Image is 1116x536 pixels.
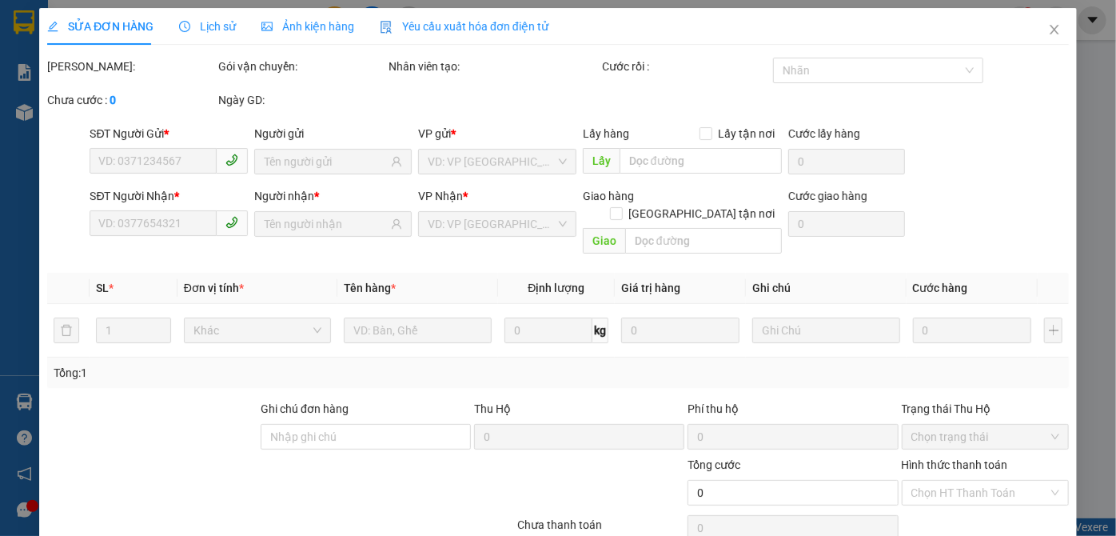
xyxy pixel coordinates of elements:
[380,21,393,34] img: icon
[96,282,109,294] span: SL
[528,282,584,294] span: Định lượng
[264,153,388,170] input: Tên người gửi
[344,318,492,343] input: VD: Bàn, Ghế
[254,125,412,142] div: Người gửi
[913,318,1031,343] input: 0
[254,187,412,205] div: Người nhận
[746,273,907,304] th: Ghi chú
[913,282,968,294] span: Cước hàng
[583,127,629,140] span: Lấy hàng
[788,127,860,140] label: Cước lấy hàng
[391,156,402,167] span: user
[788,190,867,202] label: Cước giao hàng
[592,318,608,343] span: kg
[344,282,396,294] span: Tên hàng
[261,402,349,415] label: Ghi chú đơn hàng
[583,190,634,202] span: Giao hàng
[1044,318,1063,343] button: plus
[621,282,680,294] span: Giá trị hàng
[218,91,386,109] div: Ngày GD:
[621,318,739,343] input: 0
[261,21,273,32] span: picture
[389,58,599,75] div: Nhân viên tạo:
[688,400,898,424] div: Phí thu hộ
[179,20,236,33] span: Lịch sử
[602,58,770,75] div: Cước rồi :
[625,228,782,254] input: Dọc đường
[688,458,740,471] span: Tổng cước
[47,91,215,109] div: Chưa cước :
[901,458,1007,471] label: Hình thức thanh toán
[1032,8,1077,53] button: Close
[264,215,388,233] input: Tên người nhận
[901,400,1069,418] div: Trạng thái Thu Hộ
[620,148,782,174] input: Dọc đường
[218,58,386,75] div: Gói vận chuyển:
[623,205,782,222] span: [GEOGRAPHIC_DATA] tận nơi
[418,190,463,202] span: VP Nhận
[193,318,322,342] span: Khác
[225,216,238,229] span: phone
[47,21,58,32] span: edit
[261,424,471,450] input: Ghi chú đơn hàng
[911,425,1059,449] span: Chọn trạng thái
[184,282,244,294] span: Đơn vị tính
[788,211,905,237] input: Cước giao hàng
[583,228,625,254] span: Giao
[90,125,247,142] div: SĐT Người Gửi
[90,187,247,205] div: SĐT Người Nhận
[110,94,116,106] b: 0
[712,125,782,142] span: Lấy tận nơi
[225,154,238,166] span: phone
[752,318,900,343] input: Ghi Chú
[1048,23,1061,36] span: close
[261,20,354,33] span: Ảnh kiện hàng
[391,218,402,230] span: user
[418,125,576,142] div: VP gửi
[47,58,215,75] div: [PERSON_NAME]:
[47,20,153,33] span: SỬA ĐƠN HÀNG
[179,21,190,32] span: clock-circle
[474,402,511,415] span: Thu Hộ
[583,148,620,174] span: Lấy
[54,364,432,382] div: Tổng: 1
[380,20,548,33] span: Yêu cầu xuất hóa đơn điện tử
[788,149,905,174] input: Cước lấy hàng
[54,318,79,343] button: delete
